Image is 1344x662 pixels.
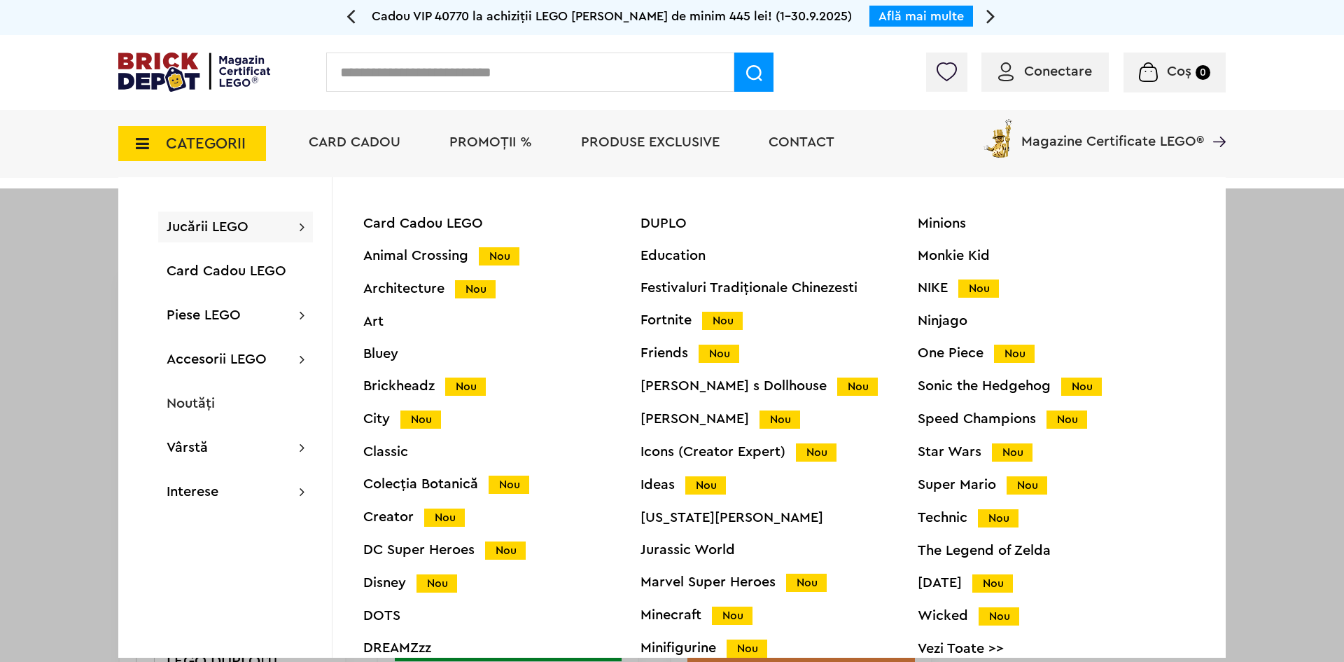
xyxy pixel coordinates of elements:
[878,10,964,22] a: Află mai multe
[1204,116,1226,130] a: Magazine Certificate LEGO®
[1024,64,1092,78] span: Conectare
[372,10,852,22] span: Cadou VIP 40770 la achiziții LEGO [PERSON_NAME] de minim 445 lei! (1-30.9.2025)
[309,135,400,149] a: Card Cadou
[166,136,246,151] span: CATEGORII
[581,135,720,149] a: Produse exclusive
[1167,64,1191,78] span: Coș
[998,64,1092,78] a: Conectare
[449,135,532,149] a: PROMOȚII %
[769,135,834,149] a: Contact
[1021,116,1204,149] span: Magazine Certificate LEGO®
[1196,65,1210,80] small: 0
